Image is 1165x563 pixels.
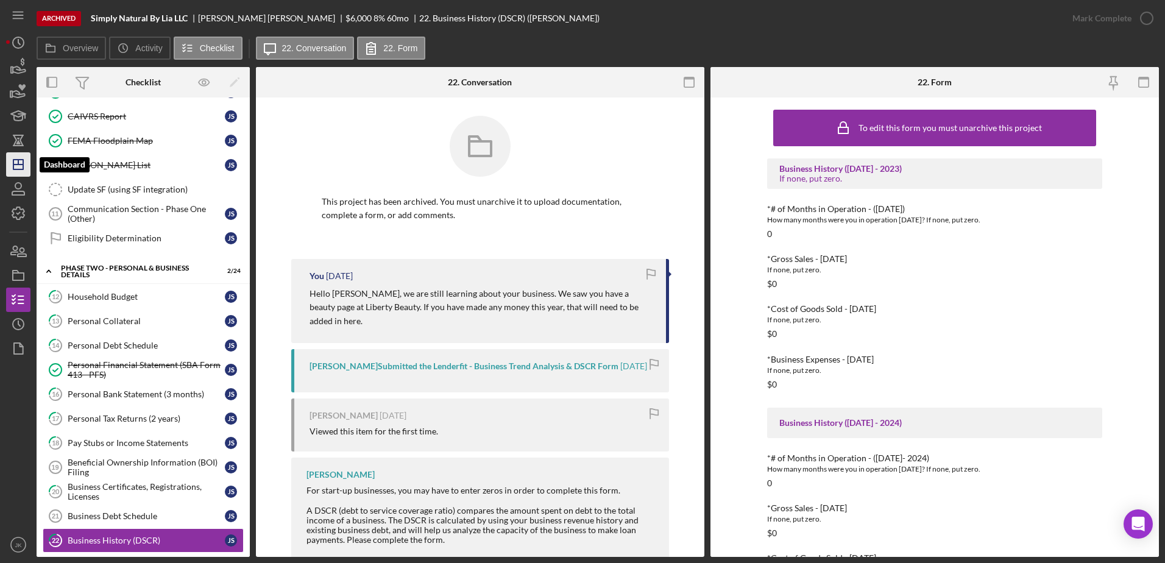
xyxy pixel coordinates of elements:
a: Personal Financial Statement (SBA Form 413 - PFS)JS [43,358,244,382]
time: 2025-07-02 14:32 [620,361,647,371]
div: If none, put zero. [767,314,1102,326]
text: JK [15,542,22,548]
div: PHASE TWO - PERSONAL & BUSINESS DETAILS [61,264,210,278]
div: Business Certificates, Registrations, Licenses [68,482,225,501]
div: A DSCR (debt to service coverage ratio) compares the amount spent on debt to the total income of ... [306,506,657,545]
time: 2025-07-02 14:31 [380,411,406,420]
b: Simply Natural By Lia LLC [91,13,188,23]
a: 16Personal Bank Statement (3 months)JS [43,382,244,406]
div: Communication Section - Phase One (Other) [68,204,225,224]
div: If none, put zero. [767,513,1102,525]
div: J S [225,135,237,147]
div: FEMA Floodplain Map [68,136,225,146]
div: How many months were you in operation [DATE]? If none, put zero. [767,214,1102,226]
div: 22. Form [918,77,952,87]
button: 22. Conversation [256,37,355,60]
div: Open Intercom Messenger [1124,509,1153,539]
div: J S [225,232,237,244]
div: J S [225,110,237,122]
a: 12Household BudgetJS [43,285,244,309]
button: JK [6,533,30,557]
tspan: 18 [52,439,59,447]
div: J S [225,461,237,473]
div: J S [225,534,237,547]
div: Personal Bank Statement (3 months) [68,389,225,399]
div: Viewed this item for the first time. [310,427,438,436]
div: J S [225,388,237,400]
div: $0 [767,380,777,389]
time: 2025-07-02 19:13 [326,271,353,281]
div: [PERSON_NAME] Submitted the Lenderfit - Business Trend Analysis & DSCR Form [310,361,618,371]
div: $6,000 [345,13,372,23]
div: Mark Complete [1072,6,1131,30]
label: Activity [135,43,162,53]
div: *Business Expenses - [DATE] [767,355,1102,364]
div: Checklist [126,77,161,87]
a: 21Business Debt ScheduleJS [43,504,244,528]
a: Update SF (using SF integration) [43,177,244,202]
div: [PERSON_NAME] List [68,160,225,170]
div: To edit this form you must unarchive this project [859,123,1042,133]
div: J S [225,208,237,220]
a: 17Personal Tax Returns (2 years)JS [43,406,244,431]
div: CAIVRS Report [68,112,225,121]
div: J S [225,159,237,171]
button: 22. Form [357,37,425,60]
a: 19Beneficial Ownership Information (BOI) FilingJS [43,455,244,480]
tspan: 20 [52,487,60,495]
div: $0 [767,329,777,339]
div: 2 / 24 [219,267,241,275]
a: 20Business Certificates, Registrations, LicensesJS [43,480,244,504]
div: Household Budget [68,292,225,302]
tspan: 12 [52,292,59,300]
div: Personal Tax Returns (2 years) [68,414,225,423]
div: J S [225,486,237,498]
label: Checklist [200,43,235,53]
div: J S [225,291,237,303]
p: Hello [PERSON_NAME], we are still learning about your business. We saw you have a beauty page at ... [310,287,654,328]
tspan: 17 [52,414,60,422]
div: $0 [767,528,777,538]
div: 0 [767,229,772,239]
tspan: 11 [51,210,58,218]
tspan: 14 [52,341,60,349]
div: *Cost of Goods Sold - [DATE] [767,304,1102,314]
div: If none, put zero. [779,174,1090,183]
div: $0 [767,279,777,289]
div: Beneficial Ownership Information (BOI) Filing [68,458,225,477]
div: [PERSON_NAME] [310,411,378,420]
a: [PERSON_NAME] ListJS [43,153,244,177]
div: If none, put zero. [767,364,1102,377]
div: J S [225,510,237,522]
div: 22. Conversation [448,77,512,87]
div: For start-up businesses, you may have to enter zeros in order to complete this form. [306,486,657,495]
label: 22. Form [383,43,417,53]
tspan: 16 [52,390,60,398]
a: 14Personal Debt ScheduleJS [43,333,244,358]
div: 8 % [374,13,385,23]
div: J S [225,339,237,352]
label: Overview [63,43,98,53]
a: 22Business History (DSCR)JS [43,528,244,553]
a: Eligibility DeterminationJS [43,226,244,250]
button: Activity [109,37,170,60]
div: Eligibility Determination [68,233,225,243]
div: Business History (DSCR) [68,536,225,545]
tspan: 19 [51,464,58,471]
div: J S [225,364,237,376]
div: 22. Business History (DSCR) ([PERSON_NAME]) [419,13,600,23]
a: FEMA Floodplain MapJS [43,129,244,153]
div: Business Debt Schedule [68,511,225,521]
div: *Gross Sales - [DATE] [767,254,1102,264]
tspan: 22 [52,536,59,544]
div: *Cost of Goods Sold - [DATE] [767,553,1102,563]
label: 22. Conversation [282,43,347,53]
div: Archived [37,11,81,26]
a: 18Pay Stubs or Income StatementsJS [43,431,244,455]
div: [PERSON_NAME] [306,470,375,480]
div: Business History ([DATE] - 2023) [779,164,1090,174]
div: J S [225,315,237,327]
div: If none, put zero. [767,264,1102,276]
tspan: 21 [52,512,59,520]
div: How many months were you in operation [DATE]? If none, put zero. [767,463,1102,475]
